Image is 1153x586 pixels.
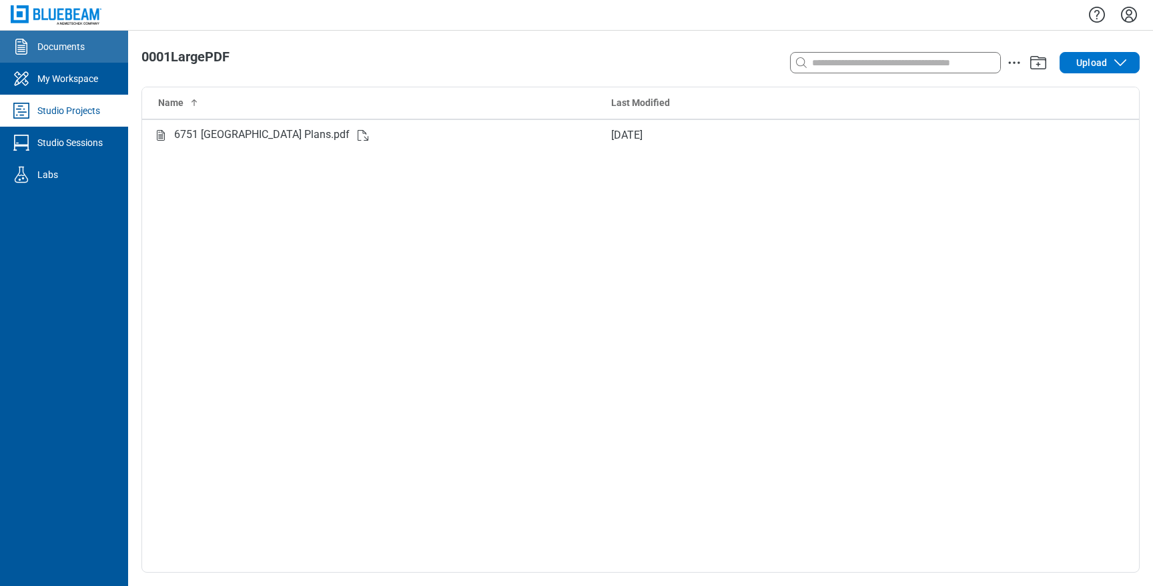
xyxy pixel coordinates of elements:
[37,104,100,117] div: Studio Projects
[37,72,98,85] div: My Workspace
[11,100,32,121] svg: Studio Projects
[1028,52,1049,73] button: Add
[37,136,103,149] div: Studio Sessions
[601,119,1039,151] td: [DATE]
[142,87,1139,151] table: Studio items table
[11,132,32,153] svg: Studio Sessions
[1006,55,1022,71] button: action-menu
[611,96,1028,109] div: Last Modified
[1060,52,1140,73] button: Upload
[11,5,101,25] img: Bluebeam, Inc.
[141,49,230,65] span: 0001LargePDF
[11,164,32,185] svg: Labs
[37,40,85,53] div: Documents
[1076,56,1107,69] span: Upload
[11,68,32,89] svg: My Workspace
[174,127,350,143] div: 6751 [GEOGRAPHIC_DATA] Plans.pdf
[11,36,32,57] svg: Documents
[158,96,590,109] div: Name
[37,168,58,181] div: Labs
[1118,3,1140,26] button: Settings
